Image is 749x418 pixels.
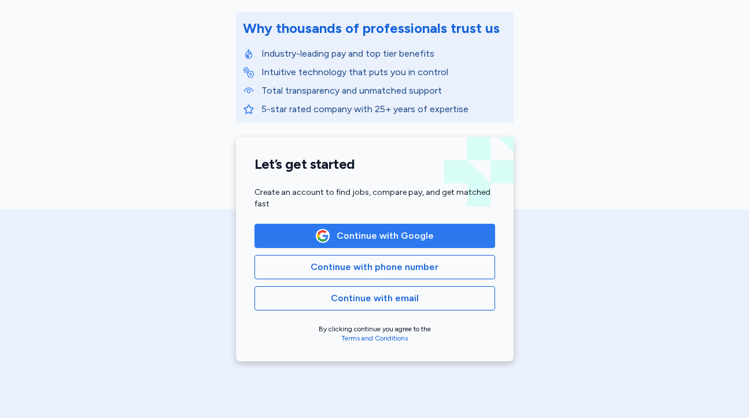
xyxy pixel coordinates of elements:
a: Terms and Conditions [341,334,408,342]
button: Continue with email [254,286,495,310]
p: Intuitive technology that puts you in control [261,65,507,79]
p: Total transparency and unmatched support [261,84,507,98]
div: By clicking continue you agree to the [254,324,495,343]
img: Google Logo [316,230,329,242]
span: Continue with Google [337,229,434,243]
h1: Let’s get started [254,156,495,173]
span: Continue with email [331,291,419,305]
button: Google LogoContinue with Google [254,224,495,248]
span: Continue with phone number [311,260,438,274]
div: Why thousands of professionals trust us [243,19,500,38]
p: Industry-leading pay and top tier benefits [261,47,507,61]
button: Continue with phone number [254,255,495,279]
p: 5-star rated company with 25+ years of expertise [261,102,507,116]
div: Create an account to find jobs, compare pay, and get matched fast [254,187,495,210]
